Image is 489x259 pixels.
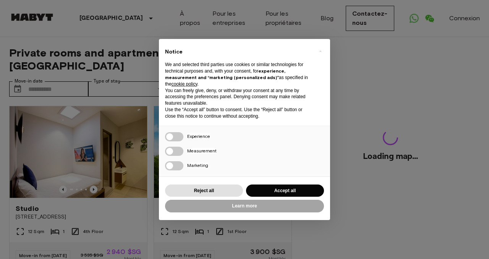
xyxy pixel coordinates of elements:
button: Close this notice [314,45,326,57]
button: Reject all [165,185,243,197]
p: Use the “Accept all” button to consent. Use the “Reject all” button or close this notice to conti... [165,107,312,120]
span: Marketing [187,162,208,168]
span: × [319,47,322,56]
button: Learn more [165,200,324,212]
h2: Notice [165,48,312,56]
a: cookie policy [172,81,198,87]
span: Measurement [187,148,217,154]
span: Experience [187,133,210,139]
button: Accept all [246,185,324,197]
p: We and selected third parties use cookies or similar technologies for technical purposes and, wit... [165,62,312,87]
p: You can freely give, deny, or withdraw your consent at any time by accessing the preferences pane... [165,87,312,107]
strong: experience, measurement and “marketing (personalized ads)” [165,68,285,80]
